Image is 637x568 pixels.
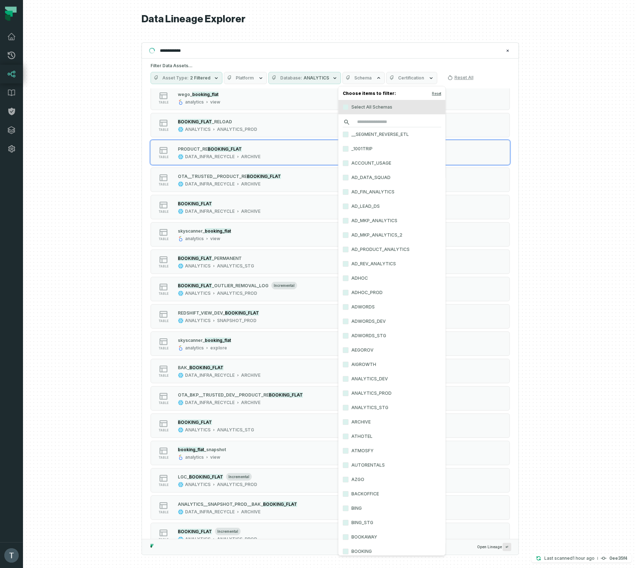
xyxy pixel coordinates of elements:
[185,454,204,460] div: analytics
[151,523,510,547] button: tableincrementalANALYTICSANALYTICS_PROD
[343,477,348,482] button: AZGO
[338,242,446,257] label: AD_PRODUCT_ANALYTICS
[212,256,242,261] span: _PERMANENT
[178,146,200,152] span: PRODUCT
[200,146,208,152] span: _RE
[185,127,211,132] div: ANALYTICS
[158,183,169,186] span: table
[338,444,446,458] label: ATMOSFY
[338,372,446,386] label: ANALYTICS_DEV
[338,415,446,429] label: ARCHIVE
[158,128,169,132] span: table
[181,365,189,370] span: AK_
[185,427,211,433] div: ANALYTICS
[217,536,257,542] div: ANALYTICS_PROD
[158,155,169,159] span: table
[343,304,348,310] button: ADWORDS
[398,75,424,81] span: Certification
[151,72,222,84] button: Asset Type2 Filtered
[338,487,446,501] label: BACKOFFICE
[338,127,446,142] label: __SEGMENT_REVERSE_ETL
[338,185,446,199] label: AD_FIN_ANALYTICS
[269,392,303,398] mark: BOOKING_FLAT
[343,434,348,439] button: ATHOTEL
[208,146,242,152] mark: BOOKING_FLAT
[142,88,518,539] div: Suggestions
[185,209,235,214] div: DATA_INFRA_RECYCLE
[189,365,223,370] mark: BOOKING_FLAT
[151,386,510,411] button: tableDATA_INFRA_RECYCLEARCHIVE
[343,362,348,367] button: AIGROWTH
[338,544,446,559] label: BOOKING
[343,275,348,281] button: ADHOC
[178,365,181,370] span: B
[224,72,267,84] button: Platform
[343,175,348,180] button: AD_DATA_SQUAD
[185,154,235,160] div: DATA_INFRA_RECYCLE
[162,75,189,81] span: Asset Type
[185,372,235,378] div: DATA_INFRA_RECYCLE
[241,181,260,187] div: ARCHIVE
[178,474,180,480] span: L
[158,429,169,432] span: table
[477,543,511,551] span: Open Lineage
[343,405,348,411] button: ANALYTICS_STG
[247,174,281,179] mark: BOOKING_FLAT
[343,203,348,209] button: AD_LEAD_DS
[609,556,627,560] h4: 0ee35f4
[338,516,446,530] label: BING_STG
[338,501,446,516] label: BING
[531,554,632,563] button: Last scanned[DATE] 11:27:540ee35f4
[151,331,510,356] button: tableanalyticsexplore
[178,338,198,343] span: skyscann
[4,548,19,563] img: avatar of Taher Hekmatfar
[151,222,510,247] button: tableanalyticsview
[338,156,446,170] label: ACCOUNT_USAGE
[151,63,510,69] h5: Filter Data Assets...
[343,146,348,152] button: _1001TRIP
[151,277,510,301] button: tableincrementalANALYTICSANALYTICS_PROD
[343,333,348,339] button: ADWORDS_STG
[158,538,169,541] span: table
[343,218,348,224] button: AD_MKP_ANALYTICS
[210,99,220,105] div: view
[338,170,446,185] label: AD_DATA_SQUAD
[338,343,446,357] label: AEGOROV
[338,357,446,372] label: AIGROWTH
[217,482,257,487] div: ANALYTICS_PROD
[178,529,212,534] mark: BOOKING_FLAT
[241,154,260,160] div: ARCHIVE
[338,314,446,329] label: ADWORDS_DEV
[343,261,348,267] button: AD_REV_ANALYTICS
[338,329,446,343] label: ADWORDS_STG
[178,392,261,398] span: OTA_BKP__TRUSTED_DEV__PRODUCT
[217,427,254,433] div: ANALYTICS_STG
[185,263,211,269] div: ANALYTICS
[338,530,446,544] label: BOOKAWAY
[185,181,235,187] div: DATA_INFRA_RECYCLE
[212,119,232,124] span: _RELOAD
[239,174,247,179] span: _RE
[151,113,510,137] button: tableANALYTICSANALYTICS_PROD
[151,195,510,219] button: tableDATA_INFRA_RECYCLEARCHIVE
[343,534,348,540] button: BOOKAWAY
[151,495,510,520] button: tableDATA_INFRA_RECYCLEARCHIVE
[185,290,211,296] div: ANALYTICS
[198,228,205,234] span: er_
[338,429,446,444] label: ATHOTEL
[338,400,446,415] label: ANALYTICS_STG
[338,199,446,214] label: AD_LEAD_DS
[158,483,169,487] span: table
[343,390,348,396] button: ANALYTICS_PROD
[178,447,204,452] mark: booking_flat
[205,228,231,234] mark: booking_flat
[343,376,348,382] button: ANALYTICS_DEV
[217,263,254,269] div: ANALYTICS_STG
[343,491,348,497] button: BACKOFFICE
[210,236,220,242] div: view
[338,472,446,487] label: AZGO
[151,140,510,165] button: tableDATA_INFRA_RECYCLEARCHIVE
[343,448,348,454] button: ATMOSFY
[338,214,446,228] label: AD_MKP_ANALYTICS
[338,285,446,300] label: ADHOC_PROD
